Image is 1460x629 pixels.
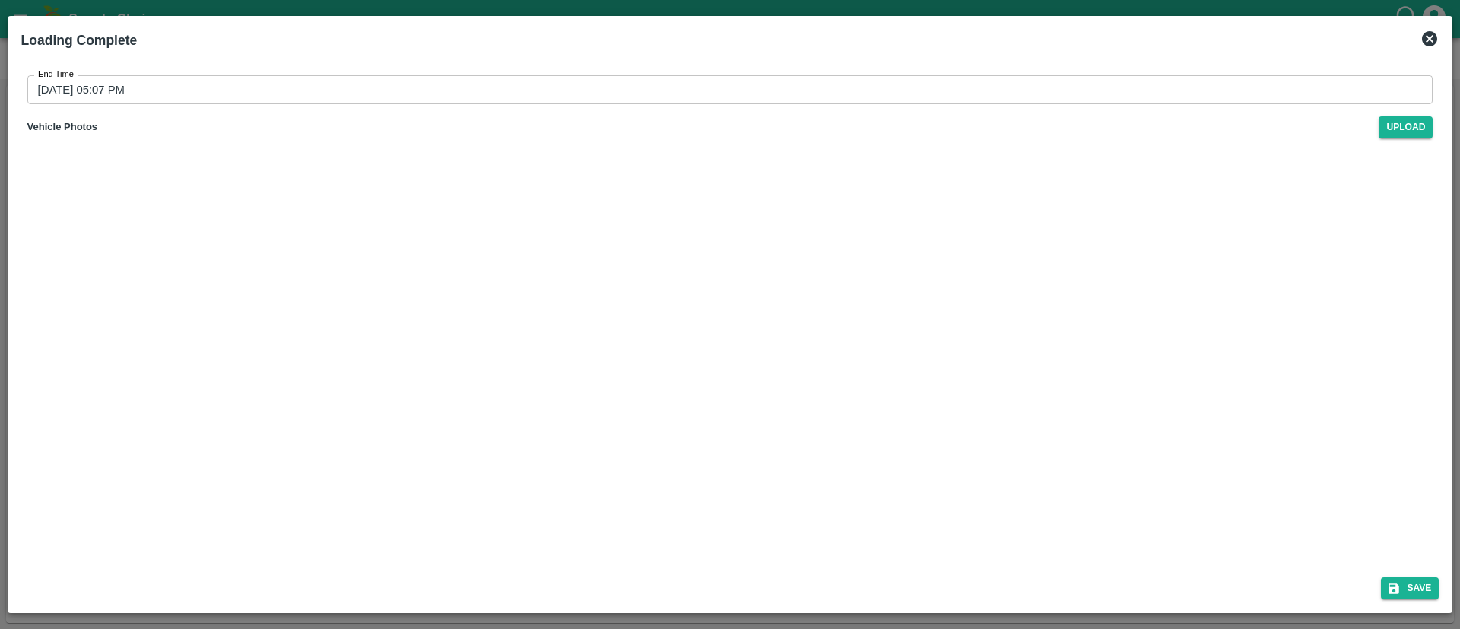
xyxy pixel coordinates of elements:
[1379,116,1433,138] span: Upload
[27,121,97,132] strong: Vehicle Photos
[21,33,138,48] b: Loading Complete
[27,75,1423,104] input: Choose date, selected date is Aug 28, 2025
[1381,577,1439,599] button: Save
[38,68,74,81] label: End Time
